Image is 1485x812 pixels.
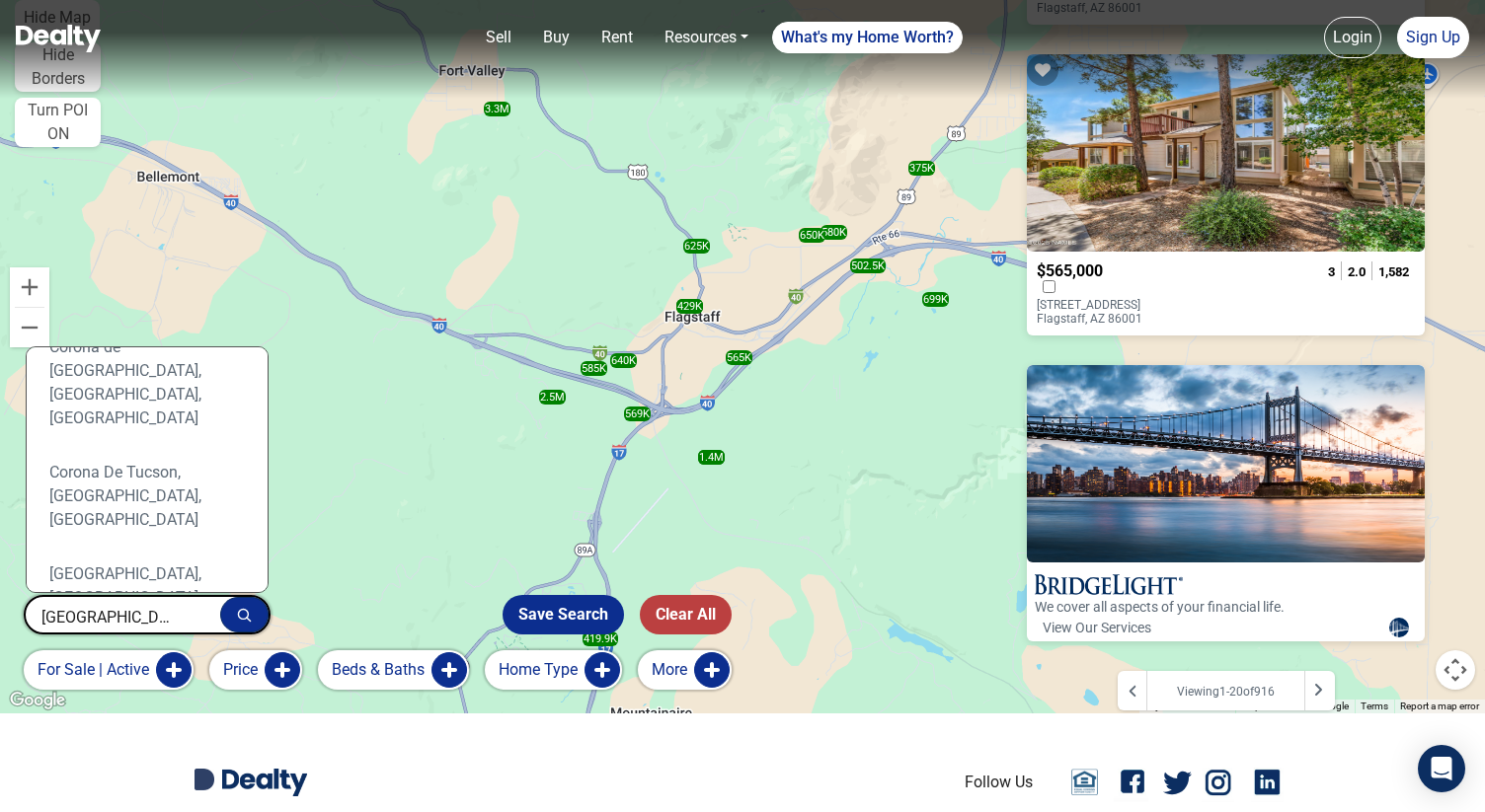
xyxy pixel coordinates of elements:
div: 625K [683,239,710,254]
button: Clear All [640,595,732,634]
img: Website Logo [1389,618,1409,637]
span: 1,582 [1378,264,1409,279]
div: 1.4M [698,450,725,465]
button: Price [209,650,302,690]
a: Login [1324,17,1381,58]
button: Beds & Baths [318,650,469,690]
a: Facebook [1114,763,1153,802]
button: Home Type [485,650,622,690]
div: 3.3M [484,102,510,116]
button: for sale | active [24,650,194,690]
button: Save Search [503,595,624,634]
div: 502.5K [850,258,886,273]
a: Email [1064,768,1104,797]
label: Compare [1037,280,1061,293]
div: 699K [922,292,949,307]
a: Sign Up [1397,17,1469,58]
img: New York City Bridge [1035,562,1183,599]
div: 375K [908,161,935,176]
a: Sell [478,18,519,57]
div: 580K [821,225,847,240]
button: More [638,650,732,690]
div: 429K [676,299,703,314]
a: Twitter [1163,763,1192,802]
p: We cover all aspects of your financial life. [1035,599,1417,615]
img: Dealty - Buy, Sell & Rent Homes [16,25,101,52]
a: Linkedin [1251,763,1290,802]
span: $565,000 [1037,261,1103,280]
div: 2.5M [539,390,566,405]
button: Turn POI ON [15,98,101,147]
a: Buy [535,18,578,57]
div: Corona De Tucson, [GEOGRAPHIC_DATA], [GEOGRAPHIC_DATA] [41,453,253,540]
p: [STREET_ADDRESS] Flagstaff, AZ 86001 [1037,298,1196,326]
button: Map camera controls [1436,650,1475,690]
span: View Our Services [1043,620,1151,635]
div: 640K [610,353,637,368]
input: Search... [26,597,220,636]
a: Rent [593,18,641,57]
a: What's my Home Worth? [772,22,963,53]
button: Zoom in [10,267,49,307]
div: Viewing 1 - 20 of 916 [1147,683,1303,701]
span: 3 [1328,264,1335,279]
img: Dealty D [195,769,214,790]
div: 565K [726,350,752,365]
span: 2.0 [1348,264,1366,279]
button: Zoom out [10,308,49,347]
div: Corona de [GEOGRAPHIC_DATA], [GEOGRAPHIC_DATA], [GEOGRAPHIC_DATA] [41,328,253,438]
div: [GEOGRAPHIC_DATA], [GEOGRAPHIC_DATA], [GEOGRAPHIC_DATA] [41,554,253,641]
img: Dealty [222,769,307,796]
div: Open Intercom Messenger [1418,745,1465,792]
div: 585K [581,361,607,376]
a: Instagram [1202,763,1241,802]
li: Follow Us [965,771,1033,794]
div: 650K [799,228,825,243]
div: 569K [624,406,651,421]
iframe: BigID CMP Widget [10,753,69,812]
a: Resources [657,18,756,57]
